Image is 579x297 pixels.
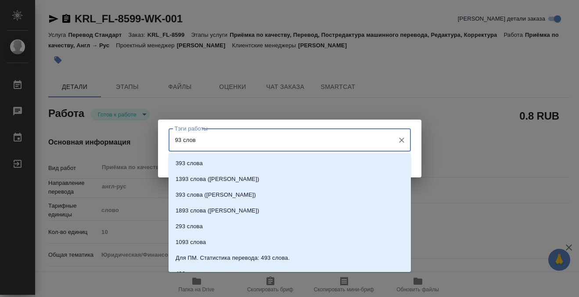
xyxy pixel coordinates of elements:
[176,175,259,184] p: 1393 слова ([PERSON_NAME])
[176,238,206,247] p: 1093 слова
[176,222,203,231] p: 293 слова
[176,191,256,199] p: 393 слова ([PERSON_NAME])
[396,134,408,146] button: Очистить
[176,269,203,278] p: 493 слова
[176,206,259,215] p: 1893 слова ([PERSON_NAME])
[176,254,290,262] p: Для ПМ. Статистика перевода: 493 слова.
[176,159,203,168] p: 393 слова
